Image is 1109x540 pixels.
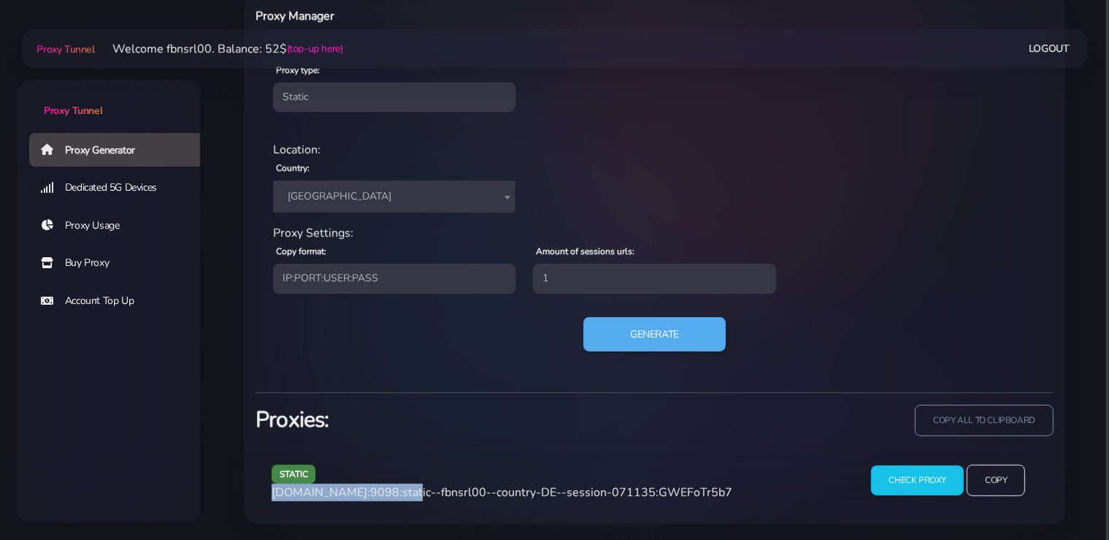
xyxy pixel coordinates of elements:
a: Dedicated 5G Devices [29,171,212,205]
iframe: Webchat Widget [894,301,1091,522]
a: (top-up here) [287,41,343,56]
span: Proxy Tunnel [37,42,94,56]
span: Proxy Tunnel [44,104,102,118]
label: Country: [276,161,310,175]
span: static [272,465,316,483]
a: Proxy Tunnel [34,37,94,61]
li: Welcome fbnsrl00. Balance: 52$ [95,40,343,58]
input: Check Proxy [871,465,964,495]
h3: Proxies: [256,405,646,435]
a: Proxy Usage [29,209,212,243]
a: Proxy Generator [29,133,212,167]
h6: Proxy Manager [256,7,714,26]
button: Generate [583,317,726,352]
a: Buy Proxy [29,246,212,280]
a: Proxy Tunnel [18,80,200,118]
span: Germany [273,180,515,213]
div: Proxy Settings: [264,224,1045,242]
div: Location: [264,141,1045,159]
a: Account Top Up [29,284,212,318]
label: Copy format: [276,245,326,258]
span: Germany [282,186,507,207]
a: Logout [1029,35,1070,62]
label: Amount of sessions urls: [536,245,634,258]
span: [DOMAIN_NAME]:9098:static--fbnsrl00--country-DE--session-071135:GWEFoTr5b7 [272,484,732,501]
label: Proxy type: [276,64,320,77]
